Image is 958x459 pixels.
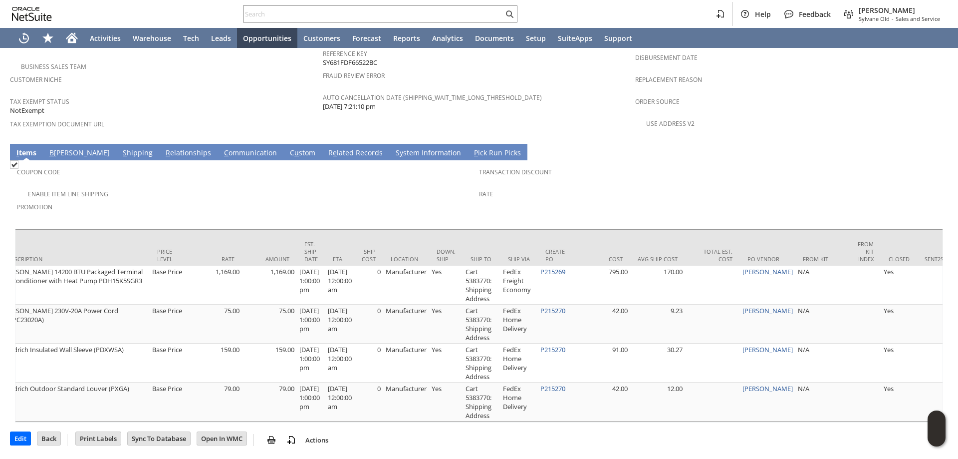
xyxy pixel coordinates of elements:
div: Create PO [545,248,568,263]
td: 0 [354,266,383,305]
img: Checked [10,160,18,169]
span: - [892,15,894,22]
a: Customers [297,28,346,48]
td: N/A [795,305,850,344]
td: 0 [354,383,383,422]
td: N/A [795,344,850,383]
span: Oracle Guided Learning Widget. To move around, please hold and drag [928,429,946,447]
span: [PERSON_NAME] [859,5,940,15]
div: Location [391,255,422,263]
a: Forecast [346,28,387,48]
a: Promotion [17,203,52,211]
td: Cart 5383770: Shipping Address [463,266,500,305]
svg: Shortcuts [42,32,54,44]
td: 795.00 [575,266,630,305]
span: P [474,148,478,157]
input: Back [37,432,60,445]
td: [DATE] 1:00:00 pm [297,266,325,305]
a: Business Sales Team [21,62,86,71]
span: Reports [393,33,420,43]
td: Base Price [150,383,187,422]
span: Analytics [432,33,463,43]
a: Replacement reason [635,75,702,84]
a: [PERSON_NAME] [742,306,793,315]
td: Yes [429,305,463,344]
td: Manufacturer [383,305,429,344]
span: Warehouse [133,33,171,43]
div: Avg Ship Cost [638,255,678,263]
a: [PERSON_NAME] [742,345,793,354]
div: From Kit Index [858,240,874,263]
input: Edit [10,432,30,445]
span: Help [755,9,771,19]
a: Auto Cancellation Date (shipping_wait_time_long_threshold_date) [323,93,542,102]
td: 75.00 [187,305,242,344]
div: Rate [195,255,235,263]
a: Documents [469,28,520,48]
a: Opportunities [237,28,297,48]
a: Leads [205,28,237,48]
span: I [16,148,19,157]
td: FedEx Home Delivery [500,383,538,422]
a: Reference Key [323,49,367,58]
span: Support [604,33,632,43]
td: Manufacturer [383,266,429,305]
td: Yes [881,305,917,344]
div: Total Est. Cost [693,248,732,263]
td: 0 [354,344,383,383]
td: Yes [881,266,917,305]
span: e [333,148,337,157]
td: 159.00 [242,344,297,383]
td: 170.00 [630,266,685,305]
span: SuiteApps [558,33,592,43]
td: [DATE] 1:00:00 pm [297,344,325,383]
td: [DATE] 1:00:00 pm [297,305,325,344]
a: Relationships [163,148,214,159]
td: [DATE] 1:00:00 pm [297,383,325,422]
a: [PERSON_NAME] [742,384,793,393]
a: Related Records [326,148,385,159]
a: SuiteApps [552,28,598,48]
span: Activities [90,33,121,43]
td: N/A [795,266,850,305]
a: B[PERSON_NAME] [47,148,112,159]
div: Description [7,255,142,263]
span: Tech [183,33,199,43]
td: [DATE] 12:00:00 am [325,266,354,305]
a: [PERSON_NAME] [742,267,793,276]
td: Manufacturer [383,344,429,383]
span: NotExempt [10,106,44,115]
a: Activities [84,28,127,48]
td: 9.23 [630,305,685,344]
input: Sync To Database [128,432,190,445]
a: Pick Run Picks [472,148,523,159]
div: Est. Ship Date [304,240,318,263]
td: 79.00 [242,383,297,422]
span: SY681FDF66522BC [323,58,377,67]
a: Recent Records [12,28,36,48]
div: Shortcuts [36,28,60,48]
span: Feedback [799,9,831,19]
td: Manufacturer [383,383,429,422]
a: Custom [287,148,318,159]
span: y [400,148,403,157]
a: Communication [222,148,279,159]
a: Unrolled view on [930,146,942,158]
span: Customers [303,33,340,43]
div: Ship Via [508,255,530,263]
div: Price Level [157,248,180,263]
span: Sylvane Old [859,15,890,22]
td: Cart 5383770: Shipping Address [463,383,500,422]
span: Opportunities [243,33,291,43]
td: 30.27 [630,344,685,383]
a: Tax Exempt Status [10,97,69,106]
td: Base Price [150,266,187,305]
td: Yes [881,344,917,383]
iframe: Click here to launch Oracle Guided Learning Help Panel [928,411,946,447]
td: 12.00 [630,383,685,422]
a: Disbursement Date [635,53,698,62]
div: From Kit [803,255,843,263]
a: P215270 [540,384,565,393]
td: Base Price [150,305,187,344]
td: FedEx Home Delivery [500,305,538,344]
